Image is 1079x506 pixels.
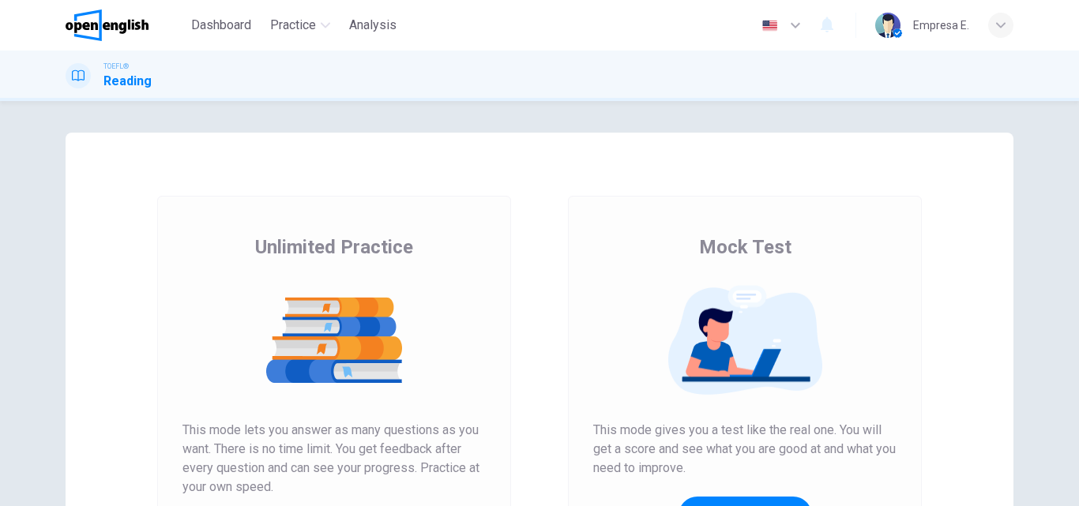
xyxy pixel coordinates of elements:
span: Dashboard [191,16,251,35]
img: en [760,20,780,32]
span: Analysis [349,16,397,35]
div: Empresa E. [913,16,969,35]
img: Profile picture [875,13,900,38]
button: Analysis [343,11,403,39]
img: OpenEnglish logo [66,9,149,41]
a: OpenEnglish logo [66,9,185,41]
span: Mock Test [699,234,791,260]
h1: Reading [103,72,152,91]
span: Unlimited Practice [255,234,413,260]
span: TOEFL® [103,61,129,72]
button: Practice [264,11,336,39]
button: Dashboard [185,11,258,39]
span: Practice [270,16,316,35]
span: This mode lets you answer as many questions as you want. There is no time limit. You get feedback... [182,421,486,497]
span: This mode gives you a test like the real one. You will get a score and see what you are good at a... [593,421,897,478]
